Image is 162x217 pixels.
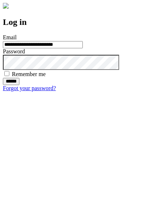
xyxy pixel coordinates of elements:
[3,48,25,54] label: Password
[3,17,159,27] h2: Log in
[12,71,46,77] label: Remember me
[3,85,56,91] a: Forgot your password?
[3,34,17,40] label: Email
[3,3,9,9] img: logo-4e3dc11c47720685a147b03b5a06dd966a58ff35d612b21f08c02c0306f2b779.png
